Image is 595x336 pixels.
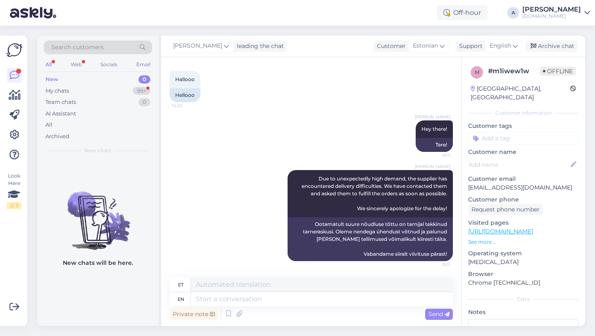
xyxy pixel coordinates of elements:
a: [PERSON_NAME][DOMAIN_NAME] [522,6,590,19]
p: Notes [468,308,578,317]
p: Chrome [TECHNICAL_ID] [468,278,578,287]
span: Offline [540,67,576,76]
input: Add a tag [468,132,578,144]
div: Ootamatult suure nõudluse tõttu on tarnijal tekkinud tarneraskusi. Oleme nendega ühendust võtnud ... [288,217,453,261]
div: All [44,59,53,70]
img: Askly Logo [7,42,22,58]
div: Support [456,42,483,50]
span: 15:11 [419,262,450,268]
span: Search customers [51,43,104,52]
p: See more ... [468,238,578,246]
div: 2 / 3 [7,202,21,209]
span: Hallooo [175,76,195,82]
p: Customer email [468,175,578,183]
div: et [178,278,183,292]
div: 0 [138,75,150,84]
div: en [178,292,184,306]
div: Customer information [468,109,578,117]
div: Team chats [45,98,76,106]
p: Visited pages [468,218,578,227]
div: Off-hour [437,5,488,20]
p: [EMAIL_ADDRESS][DOMAIN_NAME] [468,183,578,192]
div: Archived [45,132,69,141]
div: Hellooo [169,88,200,102]
span: Hey there! [421,126,447,132]
span: Send [428,310,450,318]
div: Look Here [7,172,21,209]
span: 14:22 [172,103,203,109]
span: m [475,69,479,75]
span: Due to unexpectedly high demand, the supplier has encountered delivery difficulties. We have cont... [302,175,448,211]
div: New [45,75,58,84]
p: Customer name [468,148,578,156]
div: Socials [99,59,119,70]
input: Add name [469,160,569,169]
div: Request phone number [468,204,543,215]
div: 0 [138,98,150,106]
p: Browser [468,270,578,278]
span: [PERSON_NAME] [415,114,450,120]
span: Estonian [413,41,438,50]
span: [PERSON_NAME] [415,163,450,170]
p: [MEDICAL_DATA] [468,258,578,266]
p: Customer tags [468,122,578,130]
img: No chats [37,177,159,251]
div: Archive chat [526,41,578,52]
div: [DOMAIN_NAME] [522,13,581,19]
span: [PERSON_NAME] [173,41,222,50]
a: [URL][DOMAIN_NAME] [468,228,533,235]
div: [PERSON_NAME] [522,6,581,13]
div: AI Assistant [45,110,76,118]
div: leading the chat [233,42,284,50]
p: New chats will be here. [63,259,133,267]
div: [GEOGRAPHIC_DATA], [GEOGRAPHIC_DATA] [471,84,570,102]
div: Email [135,59,152,70]
div: Tere! [416,138,453,152]
div: # m1iwew1w [488,66,540,76]
div: All [45,121,52,129]
span: English [490,41,511,50]
div: Web [69,59,83,70]
span: 15:11 [419,152,450,158]
div: A [507,7,519,19]
span: New chats [85,147,111,154]
div: Customer [374,42,406,50]
p: Operating system [468,249,578,258]
div: My chats [45,87,69,95]
p: Customer phone [468,195,578,204]
div: Private note [169,309,218,320]
div: Extra [468,295,578,303]
div: 99+ [133,87,150,95]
